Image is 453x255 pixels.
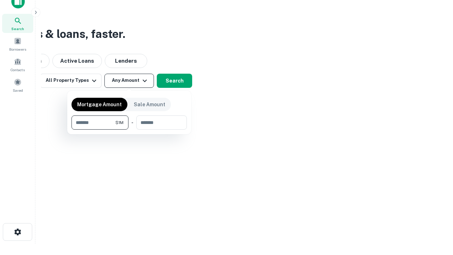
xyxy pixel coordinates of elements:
[77,101,122,108] p: Mortgage Amount
[131,115,133,130] div: -
[115,119,124,126] span: $1M
[418,198,453,232] iframe: Chat Widget
[134,101,165,108] p: Sale Amount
